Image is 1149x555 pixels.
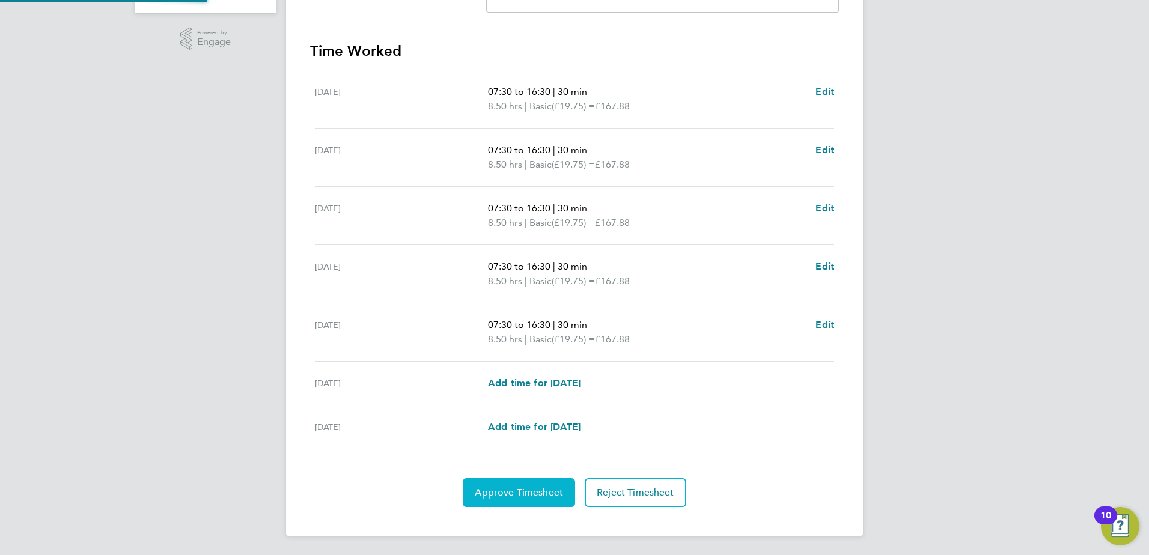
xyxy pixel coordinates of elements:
span: 8.50 hrs [488,159,522,170]
span: | [553,319,555,330]
span: | [553,202,555,214]
span: (£19.75) = [552,159,595,170]
span: Powered by [197,28,231,38]
div: 10 [1100,515,1111,531]
span: (£19.75) = [552,275,595,287]
span: Basic [529,216,552,230]
span: Engage [197,37,231,47]
span: 8.50 hrs [488,217,522,228]
span: Basic [529,99,552,114]
span: Basic [529,157,552,172]
a: Powered byEngage [180,28,231,50]
span: 07:30 to 16:30 [488,261,550,272]
span: | [525,333,527,345]
span: £167.88 [595,275,630,287]
a: Add time for [DATE] [488,420,581,434]
span: (£19.75) = [552,217,595,228]
a: Edit [815,85,834,99]
span: £167.88 [595,159,630,170]
span: £167.88 [595,100,630,112]
span: | [525,159,527,170]
span: | [525,100,527,112]
div: [DATE] [315,85,488,114]
span: 30 min [558,319,587,330]
h3: Time Worked [310,41,839,61]
span: | [525,217,527,228]
span: Edit [815,86,834,97]
span: Edit [815,144,834,156]
span: 8.50 hrs [488,275,522,287]
span: | [553,261,555,272]
div: [DATE] [315,376,488,390]
span: 07:30 to 16:30 [488,86,550,97]
a: Edit [815,318,834,332]
div: [DATE] [315,420,488,434]
span: Add time for [DATE] [488,377,581,389]
span: Edit [815,319,834,330]
span: Edit [815,261,834,272]
div: [DATE] [315,318,488,347]
span: (£19.75) = [552,100,595,112]
span: Approve Timesheet [475,487,563,499]
span: 8.50 hrs [488,100,522,112]
button: Reject Timesheet [585,478,686,507]
button: Approve Timesheet [463,478,575,507]
span: (£19.75) = [552,333,595,345]
span: Basic [529,332,552,347]
button: Open Resource Center, 10 new notifications [1101,507,1139,545]
a: Add time for [DATE] [488,376,581,390]
span: 30 min [558,144,587,156]
span: 07:30 to 16:30 [488,202,550,214]
span: 30 min [558,202,587,214]
span: 07:30 to 16:30 [488,144,550,156]
a: Edit [815,143,834,157]
span: Basic [529,274,552,288]
div: [DATE] [315,201,488,230]
span: 30 min [558,86,587,97]
a: Edit [815,201,834,216]
span: | [525,275,527,287]
span: Add time for [DATE] [488,421,581,432]
span: Edit [815,202,834,214]
span: Reject Timesheet [597,487,674,499]
span: £167.88 [595,217,630,228]
span: 07:30 to 16:30 [488,319,550,330]
span: | [553,144,555,156]
a: Edit [815,259,834,274]
div: [DATE] [315,259,488,288]
span: 8.50 hrs [488,333,522,345]
span: £167.88 [595,333,630,345]
span: | [553,86,555,97]
div: [DATE] [315,143,488,172]
span: 30 min [558,261,587,272]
